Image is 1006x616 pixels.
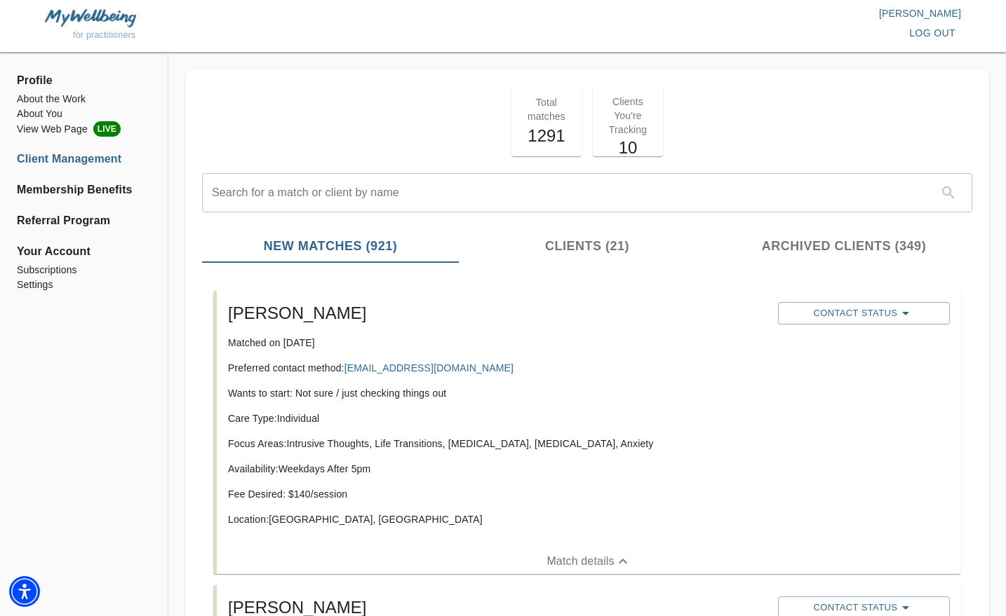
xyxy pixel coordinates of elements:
a: Membership Benefits [17,182,151,198]
li: View Web Page [17,121,151,137]
a: [EMAIL_ADDRESS][DOMAIN_NAME] [344,362,514,374]
h5: [PERSON_NAME] [228,302,767,324]
h5: 1291 [520,125,573,147]
span: Archived Clients (349) [724,237,964,256]
span: Clients (21) [467,237,707,256]
p: Total matches [520,95,573,123]
a: Referral Program [17,212,151,229]
p: Care Type: Individual [228,411,767,425]
span: Your Account [17,243,151,260]
span: LIVE [93,121,121,137]
p: Availability: Weekdays After 5pm [228,462,767,476]
button: Match details [217,549,961,574]
button: Contact Status [778,302,950,324]
p: Location: [GEOGRAPHIC_DATA], [GEOGRAPHIC_DATA] [228,512,767,526]
button: log out [904,20,961,46]
p: Focus Areas: Intrusive Thoughts, Life Transitions, [MEDICAL_DATA], [MEDICAL_DATA], Anxiety [228,437,767,451]
span: Contact Status [785,305,943,322]
p: Wants to start: Not sure / just checking things out [228,386,767,400]
span: Profile [17,72,151,89]
span: log out [909,25,955,42]
p: Fee Desired: $ 140 /session [228,487,767,501]
p: Matched on [DATE] [228,336,767,350]
a: Client Management [17,151,151,167]
div: Accessibility Menu [9,576,40,607]
a: Subscriptions [17,263,151,278]
p: [PERSON_NAME] [503,6,961,20]
img: MyWellbeing [45,9,136,27]
span: for practitioners [73,30,136,40]
a: View Web PageLIVE [17,121,151,137]
p: Clients You're Tracking [601,95,655,137]
p: Match details [546,553,614,570]
span: New Matches (921) [210,237,450,256]
a: About You [17,107,151,121]
a: About the Work [17,92,151,107]
span: Contact Status [785,599,943,616]
h5: 10 [601,137,655,159]
a: Settings [17,278,151,292]
p: Preferred contact method: [228,361,767,375]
